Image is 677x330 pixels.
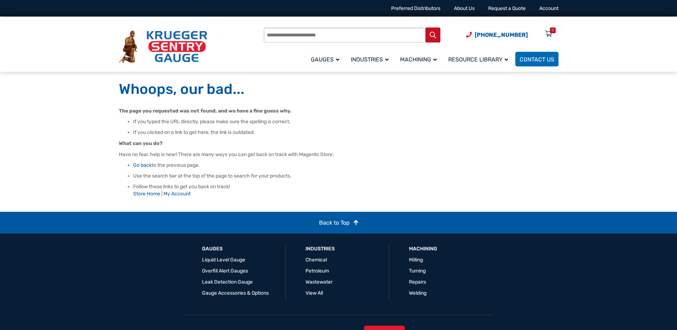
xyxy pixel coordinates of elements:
[488,5,526,11] a: Request a Quote
[133,172,559,180] li: Use the search bar at the top of the page to search for your products.
[119,108,291,114] strong: The page you requested was not found, and we have a fine guess why.
[305,245,335,252] a: Industries
[119,30,207,63] img: Krueger Sentry Gauge
[161,191,162,197] span: |
[305,257,327,263] a: Chemical
[520,56,554,63] span: Contact Us
[454,5,475,11] a: About Us
[351,56,389,63] span: Industries
[448,56,508,63] span: Resource Library
[305,268,329,274] a: Petroleum
[444,51,515,67] a: Resource Library
[119,80,559,98] h1: Whoops, our bad...
[409,290,426,296] a: Welding
[202,279,253,285] a: Leak Detection Gauge
[133,118,559,125] li: If you typed the URL directly, please make sure the spelling is correct.
[409,279,426,285] a: Repairs
[400,56,437,63] span: Machining
[133,129,559,136] li: If you clicked on a link to get here, the link is outdated.
[409,268,426,274] a: Turning
[202,257,245,263] a: Liquid Level Gauge
[133,183,559,197] li: Follow these links to get you back on track!
[396,51,444,67] a: Machining
[347,51,396,67] a: Industries
[133,162,152,168] a: Go back
[409,257,423,263] a: Milling
[133,191,160,197] a: Store Home
[552,27,554,33] div: 0
[305,290,323,296] a: View All
[202,268,248,274] a: Overfill Alert Gauges
[475,31,528,38] span: [PHONE_NUMBER]
[163,191,191,197] a: My Account
[119,140,162,146] strong: What can you do?
[515,52,559,66] a: Contact Us
[305,279,333,285] a: Wastewater
[133,162,559,169] li: to the previous page.
[119,151,559,158] p: Have no fear, help is near! There are many ways you can get back on track with Magento Store.
[311,56,339,63] span: Gauges
[307,51,347,67] a: Gauges
[202,290,269,296] a: Gauge Accessories & Options
[539,5,559,11] a: Account
[202,245,223,252] a: GAUGES
[409,245,437,252] a: Machining
[391,5,440,11] a: Preferred Distributors
[466,30,528,39] a: Phone Number (920) 434-8860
